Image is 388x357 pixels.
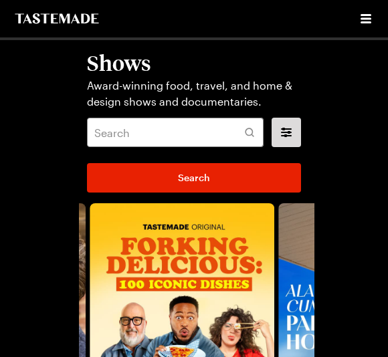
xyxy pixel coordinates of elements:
[87,78,301,110] p: Award-winning food, travel, and home & design shows and documentaries.
[87,51,301,75] h1: Shows
[87,163,301,193] a: Search
[87,118,264,147] input: Search
[357,10,375,27] button: Open menu
[178,171,210,185] span: Search
[272,118,301,147] button: filters
[13,13,100,24] a: To Tastemade Home Page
